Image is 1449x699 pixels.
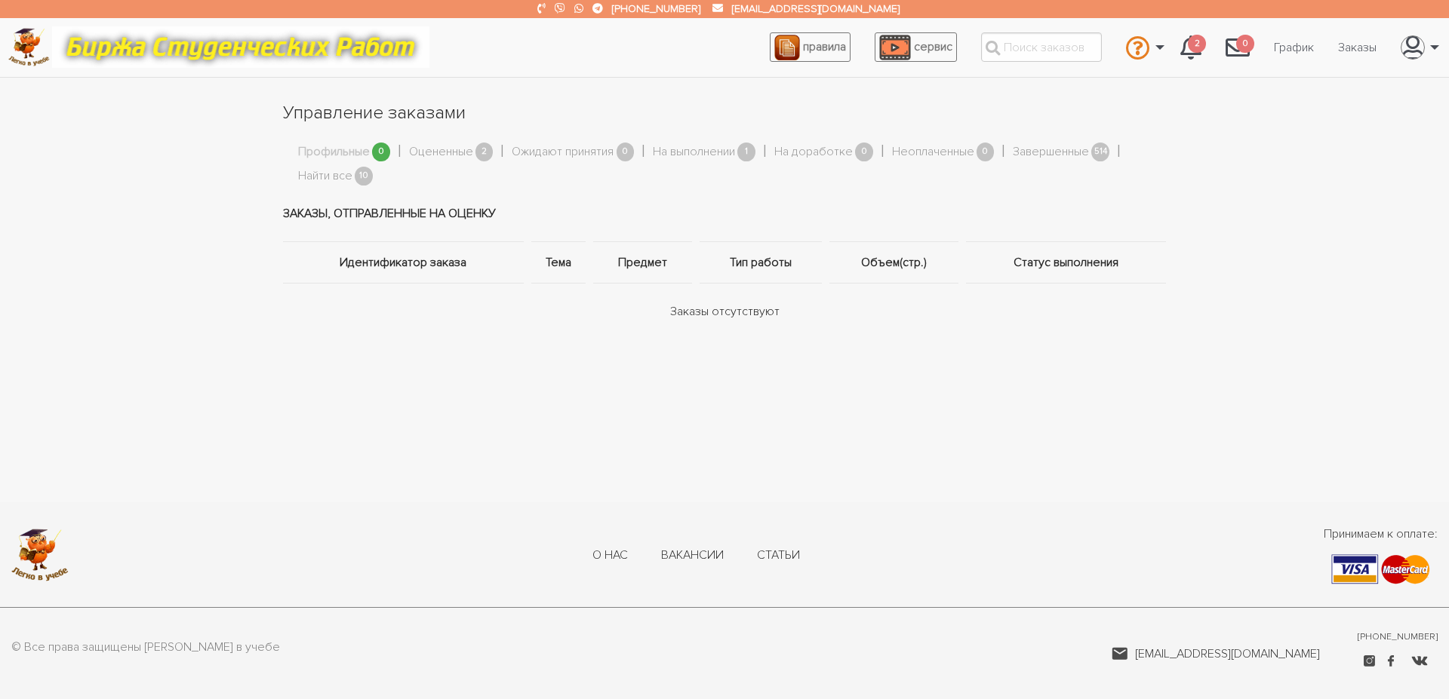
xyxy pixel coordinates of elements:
a: 0 [1214,27,1262,68]
th: Тип работы [696,242,826,284]
a: Статьи [757,547,800,564]
span: 0 [1236,35,1254,54]
a: На выполнении [653,143,735,162]
a: [PHONE_NUMBER] [612,2,700,15]
p: © Все права защищены [PERSON_NAME] в учебе [11,638,280,658]
span: сервис [914,39,952,54]
th: Объем(стр.) [826,242,963,284]
img: motto-12e01f5a76059d5f6a28199ef077b1f78e012cfde436ab5cf1d4517935686d32.gif [52,26,429,68]
td: Заказы, отправленные на оценку [283,185,1166,242]
a: О нас [592,547,628,564]
a: График [1262,33,1326,62]
a: Оцененные [409,143,473,162]
img: payment-9f1e57a40afa9551f317c30803f4599b5451cfe178a159d0fc6f00a10d51d3ba.png [1331,554,1430,584]
span: 2 [475,143,494,161]
th: Статус выполнения [962,242,1166,284]
a: [EMAIL_ADDRESS][DOMAIN_NAME] [1112,645,1320,663]
img: logo-c4363faeb99b52c628a42810ed6dfb4293a56d4e4775eb116515dfe7f33672af.png [11,529,69,581]
a: Профильные [298,143,370,162]
span: 0 [617,143,635,161]
th: Идентификатор заказа [283,242,528,284]
input: Поиск заказов [981,32,1102,62]
a: Ожидают принятия [512,143,614,162]
a: [PHONE_NUMBER] [1358,630,1438,644]
img: play_icon-49f7f135c9dc9a03216cfdbccbe1e3994649169d890fb554cedf0eac35a01ba8.png [879,35,911,60]
td: Заказы отсутствуют [283,284,1166,340]
a: Вакансии [661,547,724,564]
span: 1 [737,143,755,161]
a: сервис [875,32,957,62]
span: 0 [977,143,995,161]
a: Найти все [298,167,352,186]
a: [EMAIL_ADDRESS][DOMAIN_NAME] [732,2,900,15]
a: правила [770,32,851,62]
a: Неоплаченные [892,143,974,162]
span: 0 [372,143,390,161]
span: 2 [1188,35,1206,54]
th: Предмет [589,242,695,284]
span: правила [803,39,846,54]
span: 0 [855,143,873,161]
img: agreement_icon-feca34a61ba7f3d1581b08bc946b2ec1ccb426f67415f344566775c155b7f62c.png [774,35,800,60]
h1: Управление заказами [283,100,1166,126]
a: 2 [1168,27,1214,68]
a: На доработке [774,143,853,162]
a: Завершенные [1013,143,1089,162]
span: 10 [355,167,373,185]
span: [EMAIL_ADDRESS][DOMAIN_NAME] [1135,645,1320,663]
a: Заказы [1326,33,1389,62]
img: logo-c4363faeb99b52c628a42810ed6dfb4293a56d4e4775eb116515dfe7f33672af.png [8,28,50,66]
span: Принимаем к оплате: [1324,525,1438,543]
th: Тема [528,242,589,284]
span: 514 [1091,143,1109,161]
